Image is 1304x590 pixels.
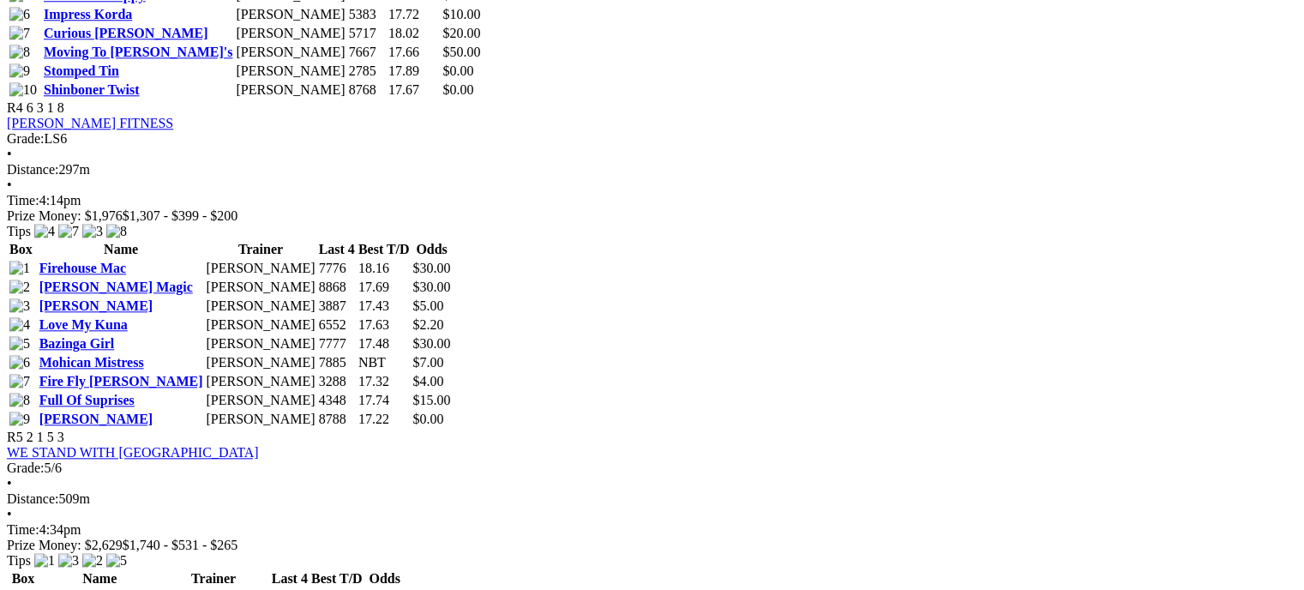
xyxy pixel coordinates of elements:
[358,411,411,428] td: 17.22
[348,81,386,99] td: 8768
[7,193,1297,208] div: 4:14pm
[9,26,30,41] img: 7
[413,317,444,332] span: $2.20
[205,335,315,352] td: [PERSON_NAME]
[39,374,203,388] a: Fire Fly [PERSON_NAME]
[235,44,346,61] td: [PERSON_NAME]
[39,412,153,426] a: [PERSON_NAME]
[7,553,31,568] span: Tips
[7,147,12,161] span: •
[358,392,411,409] td: 17.74
[9,412,30,427] img: 9
[44,7,132,21] a: Impress Korda
[358,279,411,296] td: 17.69
[7,522,1297,538] div: 4:34pm
[413,261,451,275] span: $30.00
[7,430,23,444] span: R5
[358,373,411,390] td: 17.32
[7,131,45,146] span: Grade:
[9,317,30,333] img: 4
[9,261,30,276] img: 1
[412,241,452,258] th: Odds
[7,507,12,521] span: •
[443,7,481,21] span: $10.00
[443,82,474,97] span: $0.00
[388,63,441,80] td: 17.89
[348,44,386,61] td: 7667
[205,298,315,315] td: [PERSON_NAME]
[43,570,157,587] th: Name
[123,208,238,223] span: $1,307 - $399 - $200
[413,298,444,313] span: $5.00
[318,316,356,334] td: 6552
[82,224,103,239] img: 3
[58,224,79,239] img: 7
[365,570,405,587] th: Odds
[39,336,115,351] a: Bazinga Girl
[9,63,30,79] img: 9
[7,131,1297,147] div: LS6
[39,393,135,407] a: Full Of Suprises
[205,354,315,371] td: [PERSON_NAME]
[388,6,441,23] td: 17.72
[318,260,356,277] td: 7776
[235,63,346,80] td: [PERSON_NAME]
[205,316,315,334] td: [PERSON_NAME]
[39,355,144,370] a: Mohican Mistress
[318,354,356,371] td: 7885
[106,224,127,239] img: 8
[7,461,45,475] span: Grade:
[7,162,1297,178] div: 297m
[39,317,128,332] a: Love My Kuna
[82,553,103,569] img: 2
[205,260,315,277] td: [PERSON_NAME]
[318,392,356,409] td: 4348
[413,355,444,370] span: $7.00
[413,280,451,294] span: $30.00
[27,100,64,115] span: 6 3 1 8
[413,393,451,407] span: $15.00
[123,538,238,552] span: $1,740 - $531 - $265
[39,261,126,275] a: Firehouse Mac
[34,224,55,239] img: 4
[388,25,441,42] td: 18.02
[7,491,58,506] span: Distance:
[358,335,411,352] td: 17.48
[318,335,356,352] td: 7777
[7,445,259,460] a: WE STAND WITH [GEOGRAPHIC_DATA]
[235,6,346,23] td: [PERSON_NAME]
[44,26,208,40] a: Curious [PERSON_NAME]
[9,355,30,370] img: 6
[34,553,55,569] img: 1
[58,553,79,569] img: 3
[413,374,444,388] span: $4.00
[348,6,386,23] td: 5383
[443,63,474,78] span: $0.00
[235,81,346,99] td: [PERSON_NAME]
[9,82,37,98] img: 10
[318,298,356,315] td: 3887
[27,430,64,444] span: 2 1 5 3
[358,241,411,258] th: Best T/D
[9,336,30,352] img: 5
[205,279,315,296] td: [PERSON_NAME]
[7,224,31,238] span: Tips
[44,63,119,78] a: Stomped Tin
[7,100,23,115] span: R4
[39,298,153,313] a: [PERSON_NAME]
[348,25,386,42] td: 5717
[39,241,204,258] th: Name
[443,45,481,59] span: $50.00
[7,522,39,537] span: Time:
[413,412,444,426] span: $0.00
[7,162,58,177] span: Distance:
[443,26,481,40] span: $20.00
[44,82,140,97] a: Shinboner Twist
[413,336,451,351] span: $30.00
[235,25,346,42] td: [PERSON_NAME]
[9,374,30,389] img: 7
[7,178,12,192] span: •
[358,354,411,371] td: NBT
[9,298,30,314] img: 3
[205,373,315,390] td: [PERSON_NAME]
